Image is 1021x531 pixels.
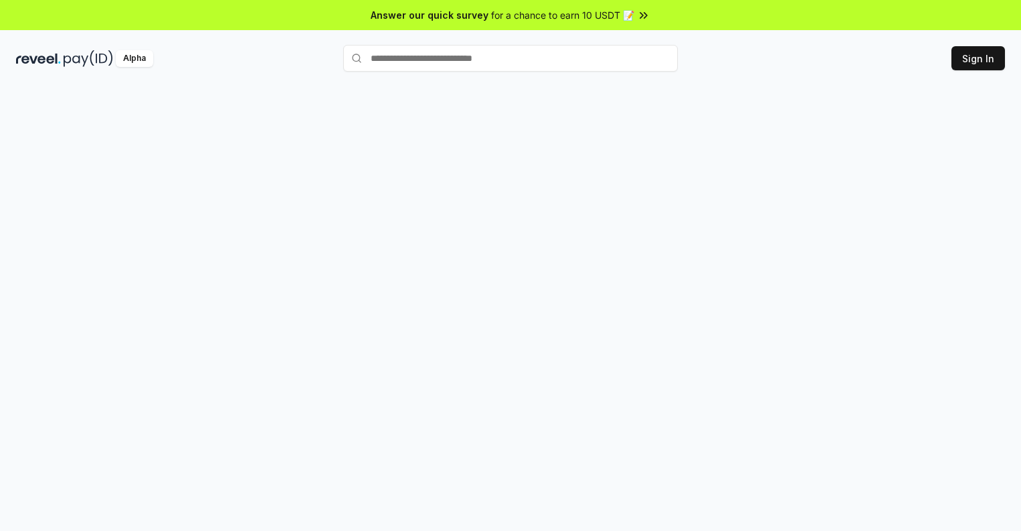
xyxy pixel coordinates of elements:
[951,46,1005,70] button: Sign In
[371,8,488,22] span: Answer our quick survey
[16,50,61,67] img: reveel_dark
[116,50,153,67] div: Alpha
[491,8,634,22] span: for a chance to earn 10 USDT 📝
[64,50,113,67] img: pay_id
